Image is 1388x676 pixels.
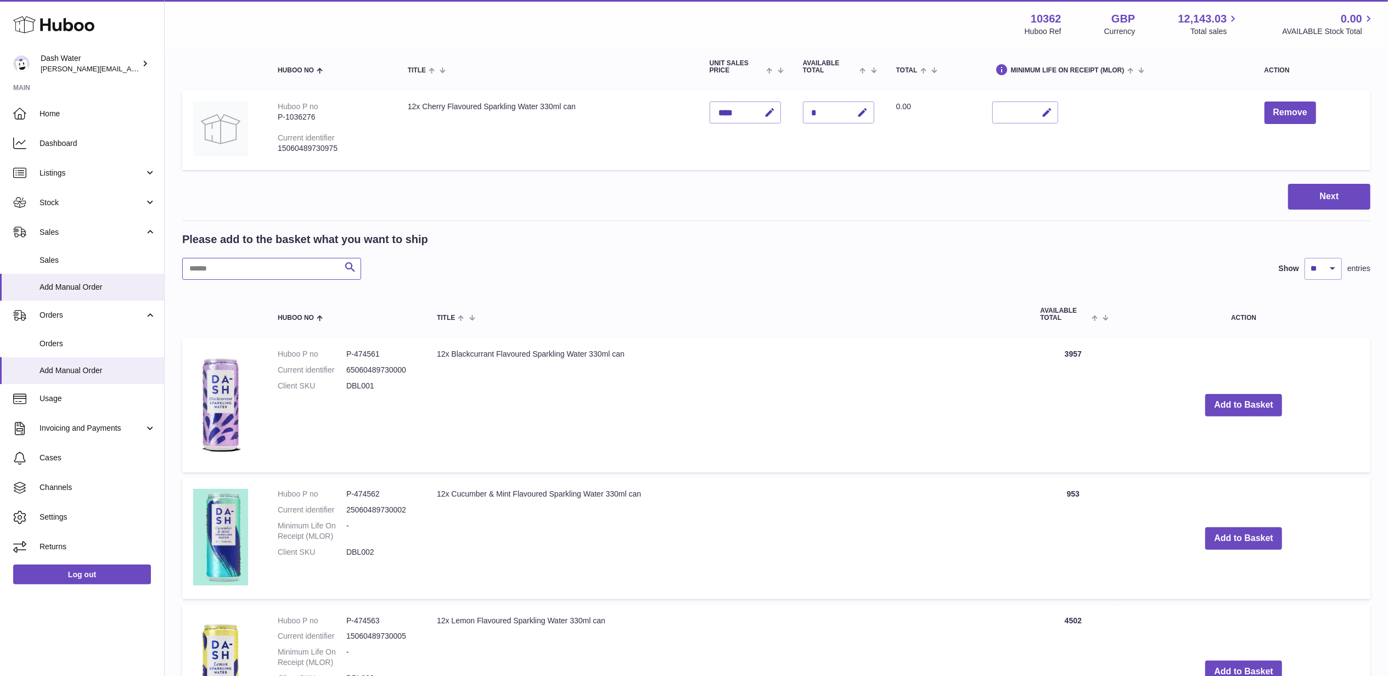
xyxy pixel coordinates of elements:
[1347,263,1370,274] span: entries
[346,365,415,375] dd: 65060489730000
[346,547,415,557] dd: DBL002
[278,631,346,641] dt: Current identifier
[1265,67,1359,74] div: Action
[278,547,346,557] dt: Client SKU
[346,381,415,391] dd: DBL001
[182,232,428,247] h2: Please add to the basket what you want to ship
[1282,12,1375,37] a: 0.00 AVAILABLE Stock Total
[896,67,918,74] span: Total
[346,489,415,499] dd: P-474562
[278,647,346,668] dt: Minimum Life On Receipt (MLOR)
[1029,338,1117,472] td: 3957
[346,505,415,515] dd: 25060489730002
[278,489,346,499] dt: Huboo P no
[1031,12,1061,26] strong: 10362
[278,143,386,154] div: 15060489730975
[803,60,857,74] span: AVAILABLE Total
[278,112,386,122] div: P-1036276
[278,616,346,626] dt: Huboo P no
[278,521,346,542] dt: Minimum Life On Receipt (MLOR)
[1111,12,1135,26] strong: GBP
[40,339,156,349] span: Orders
[40,393,156,404] span: Usage
[41,53,139,74] div: Dash Water
[40,542,156,552] span: Returns
[278,314,314,322] span: Huboo no
[193,489,248,585] img: 12x Cucumber & Mint Flavoured Sparkling Water 330ml can
[278,67,314,74] span: Huboo no
[13,565,151,584] a: Log out
[1025,26,1061,37] div: Huboo Ref
[40,423,144,433] span: Invoicing and Payments
[1040,307,1089,322] span: AVAILABLE Total
[437,314,455,322] span: Title
[40,168,144,178] span: Listings
[1190,26,1239,37] span: Total sales
[346,521,415,542] dd: -
[40,255,156,266] span: Sales
[346,647,415,668] dd: -
[40,227,144,238] span: Sales
[40,282,156,292] span: Add Manual Order
[1279,263,1299,274] label: Show
[40,109,156,119] span: Home
[40,310,144,320] span: Orders
[426,478,1029,599] td: 12x Cucumber & Mint Flavoured Sparkling Water 330ml can
[1282,26,1375,37] span: AVAILABLE Stock Total
[40,365,156,376] span: Add Manual Order
[397,91,699,170] td: 12x Cherry Flavoured Sparkling Water 330ml can
[1205,394,1282,416] button: Add to Basket
[896,102,911,111] span: 0.00
[1104,26,1136,37] div: Currency
[1117,296,1370,333] th: Action
[193,102,248,156] img: 12x Cherry Flavoured Sparkling Water 330ml can
[1288,184,1370,210] button: Next
[1178,12,1227,26] span: 12,143.03
[193,349,248,459] img: 12x Blackcurrant Flavoured Sparkling Water 330ml can
[40,138,156,149] span: Dashboard
[40,198,144,208] span: Stock
[1205,527,1282,550] button: Add to Basket
[1265,102,1316,124] button: Remove
[13,55,30,72] img: james@dash-water.com
[346,349,415,359] dd: P-474561
[710,60,764,74] span: Unit Sales Price
[40,512,156,522] span: Settings
[278,365,346,375] dt: Current identifier
[278,505,346,515] dt: Current identifier
[40,453,156,463] span: Cases
[408,67,426,74] span: Title
[41,64,220,73] span: [PERSON_NAME][EMAIL_ADDRESS][DOMAIN_NAME]
[278,133,335,142] div: Current identifier
[278,381,346,391] dt: Client SKU
[346,631,415,641] dd: 15060489730005
[278,349,346,359] dt: Huboo P no
[1341,12,1362,26] span: 0.00
[1178,12,1239,37] a: 12,143.03 Total sales
[40,482,156,493] span: Channels
[426,338,1029,472] td: 12x Blackcurrant Flavoured Sparkling Water 330ml can
[1011,67,1125,74] span: Minimum Life On Receipt (MLOR)
[278,102,318,111] div: Huboo P no
[1029,478,1117,599] td: 953
[346,616,415,626] dd: P-474563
